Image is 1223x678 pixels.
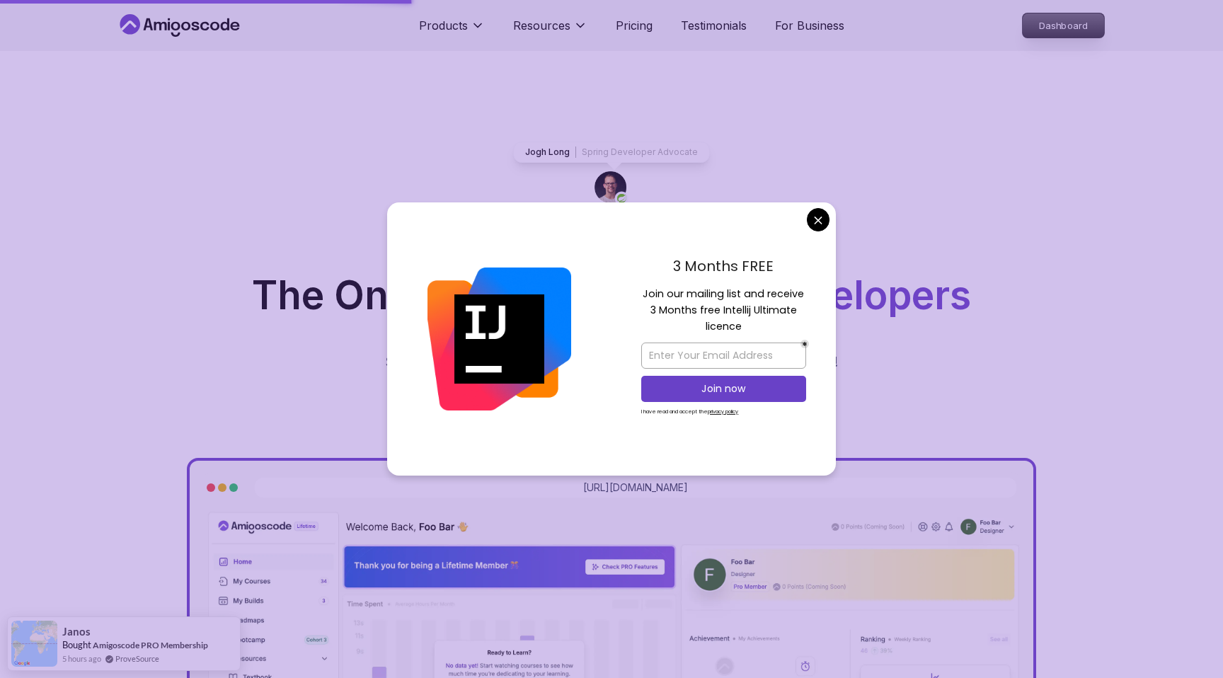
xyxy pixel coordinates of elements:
p: Resources [513,17,570,34]
p: Jogh Long [525,146,570,158]
a: ProveSource [115,653,159,665]
button: Resources [513,17,587,45]
a: [URL][DOMAIN_NAME] [583,481,688,495]
p: Spring Developer Advocate [582,146,698,158]
a: Amigoscode PRO Membership [93,640,208,650]
a: Pricing [616,17,653,34]
p: Dashboard [1023,13,1104,38]
a: Dashboard [1022,13,1105,38]
span: Janos [62,626,91,638]
a: For Business [775,17,844,34]
img: josh long [595,171,628,205]
button: Products [419,17,485,45]
h1: The One-Stop Platform for [127,276,1096,315]
span: Bought [62,639,91,650]
a: Testimonials [681,17,747,34]
span: 5 hours ago [62,653,101,665]
img: provesource social proof notification image [11,621,57,667]
p: Get unlimited access to coding , , and . Start your journey or level up your career with Amigosco... [374,332,849,372]
p: Products [419,17,468,34]
span: Developers [759,272,971,318]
